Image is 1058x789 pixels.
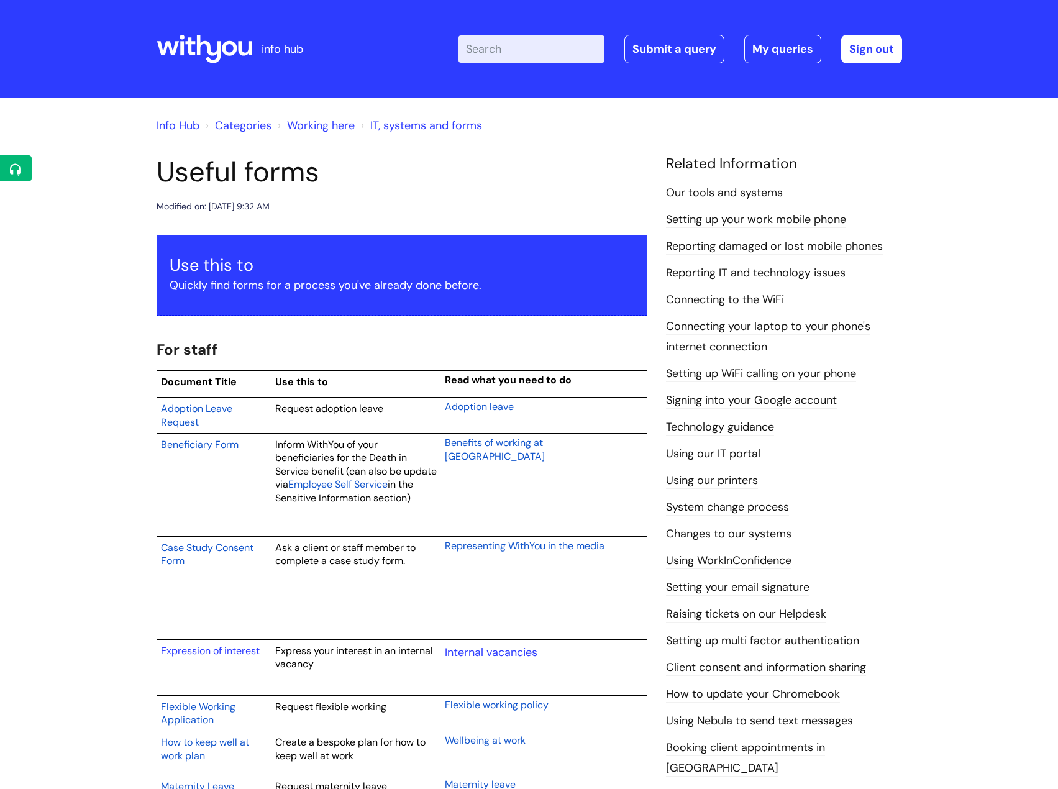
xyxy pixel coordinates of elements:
a: Connecting your laptop to your phone's internet connection [666,319,870,355]
div: Modified on: [DATE] 9:32 AM [157,199,270,214]
span: Wellbeing at work [445,734,526,747]
a: Flexible Working Application [161,699,235,727]
a: Connecting to the WiFi [666,292,784,308]
span: Representing WithYou in the media [445,539,604,552]
span: Create a bespoke plan for how to keep well at work [275,736,426,762]
span: Document Title [161,375,237,388]
li: Solution home [203,116,271,135]
a: Working here [287,118,355,133]
a: Raising tickets on our Helpdesk [666,606,826,623]
input: Search [458,35,604,63]
li: Working here [275,116,355,135]
span: Request flexible working [275,700,386,713]
a: Using Nebula to send text messages [666,713,853,729]
a: Signing into your Google account [666,393,837,409]
h1: Useful forms [157,155,647,189]
a: Sign out [841,35,902,63]
span: Beneficiary Form [161,438,239,451]
a: Setting up WiFi calling on your phone [666,366,856,382]
a: Reporting damaged or lost mobile phones [666,239,883,255]
span: Adoption leave [445,400,514,413]
p: Quickly find forms for a process you've already done before. [170,275,634,295]
a: System change process [666,499,789,516]
a: My queries [744,35,821,63]
span: Employee Self Service [288,478,388,491]
a: Wellbeing at work [445,732,526,747]
a: Submit a query [624,35,724,63]
a: Adoption Leave Request [161,401,232,429]
a: How to keep well at work plan [161,734,249,763]
a: Adoption leave [445,399,514,414]
a: Expression of interest [161,644,260,657]
a: Changes to our systems [666,526,791,542]
a: Setting up multi factor authentication [666,633,859,649]
h3: Use this to [170,255,634,275]
a: Reporting IT and technology issues [666,265,846,281]
li: IT, systems and forms [358,116,482,135]
span: Inform WithYou of your beneficiaries for the Death in Service benefit (can also be update via [275,438,437,491]
h4: Related Information [666,155,902,173]
span: in the Sensitive Information section) [275,478,413,504]
span: Ask a client or staff member to complete a case study form. [275,541,416,568]
a: Booking client appointments in [GEOGRAPHIC_DATA] [666,740,825,776]
p: info hub [262,39,303,59]
a: Employee Self Service [288,477,388,491]
a: Info Hub [157,118,199,133]
span: Use this to [275,375,328,388]
a: Using our printers [666,473,758,489]
span: How to keep well at work plan [161,736,249,762]
a: Setting up your work mobile phone [666,212,846,228]
a: Setting your email signature [666,580,809,596]
span: Read what you need to do [445,373,572,386]
a: Categories [215,118,271,133]
a: Internal vacancies [445,645,537,660]
a: Beneficiary Form [161,437,239,452]
div: | - [458,35,902,63]
a: How to update your Chromebook [666,686,840,703]
span: Request adoption leave [275,402,383,415]
a: Case Study Consent Form [161,540,253,568]
a: Benefits of working at [GEOGRAPHIC_DATA] [445,435,545,463]
a: Our tools and systems [666,185,783,201]
a: IT, systems and forms [370,118,482,133]
span: Benefits of working at [GEOGRAPHIC_DATA] [445,436,545,463]
a: Representing WithYou in the media [445,538,604,553]
span: For staff [157,340,217,359]
span: Flexible Working Application [161,700,235,727]
span: Express your interest in an internal vacancy [275,644,433,671]
a: Using WorkInConfidence [666,553,791,569]
span: Flexible working policy [445,698,549,711]
span: Adoption Leave Request [161,402,232,429]
span: Case Study Consent Form [161,541,253,568]
a: Flexible working policy [445,697,549,712]
a: Technology guidance [666,419,774,436]
a: Using our IT portal [666,446,760,462]
a: Client consent and information sharing [666,660,866,676]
